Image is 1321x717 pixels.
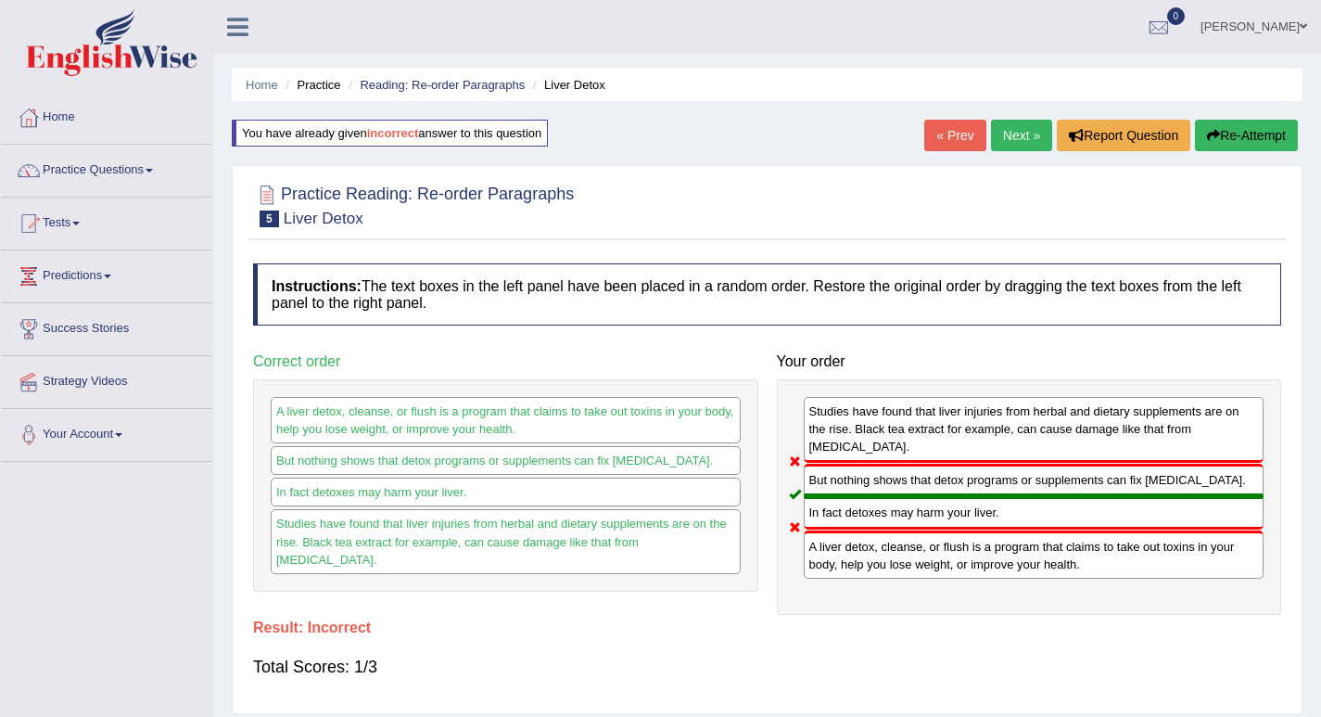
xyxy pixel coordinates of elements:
a: Strategy Videos [1,356,212,403]
button: Report Question [1057,120,1190,151]
a: Success Stories [1,303,212,350]
div: But nothing shows that detox programs or supplements can fix [MEDICAL_DATA]. [271,446,741,475]
a: Home [246,78,278,92]
span: 5 [260,211,279,227]
li: Practice [281,76,340,94]
a: Practice Questions [1,145,212,191]
div: Total Scores: 1/3 [253,645,1281,689]
div: Studies have found that liver injuries from herbal and dietary supplements are on the rise. Black... [271,509,741,573]
div: A liver detox, cleanse, or flush is a program that claims to take out toxins in your body, help y... [804,531,1264,579]
div: But nothing shows that detox programs or supplements can fix [MEDICAL_DATA]. [804,464,1264,496]
h2: Practice Reading: Re-order Paragraphs [253,181,574,227]
li: Liver Detox [528,76,605,94]
div: Studies have found that liver injuries from herbal and dietary supplements are on the rise. Black... [804,397,1264,463]
span: 0 [1167,7,1186,25]
h4: Your order [777,353,1282,370]
h4: The text boxes in the left panel have been placed in a random order. Restore the original order b... [253,263,1281,326]
div: A liver detox, cleanse, or flush is a program that claims to take out toxins in your body, help y... [271,397,741,443]
div: You have already given answer to this question [232,120,548,147]
small: Liver Detox [284,210,363,227]
b: Instructions: [272,278,362,294]
a: Predictions [1,250,212,297]
div: In fact detoxes may harm your liver. [804,496,1264,529]
a: Tests [1,198,212,244]
div: In fact detoxes may harm your liver. [271,478,741,506]
b: incorrect [367,126,419,140]
h4: Correct order [253,353,758,370]
a: « Prev [924,120,985,151]
a: Home [1,92,212,138]
a: Reading: Re-order Paragraphs [360,78,525,92]
h4: Result: [253,620,1281,636]
a: Your Account [1,409,212,455]
button: Re-Attempt [1195,120,1298,151]
a: Next » [991,120,1052,151]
